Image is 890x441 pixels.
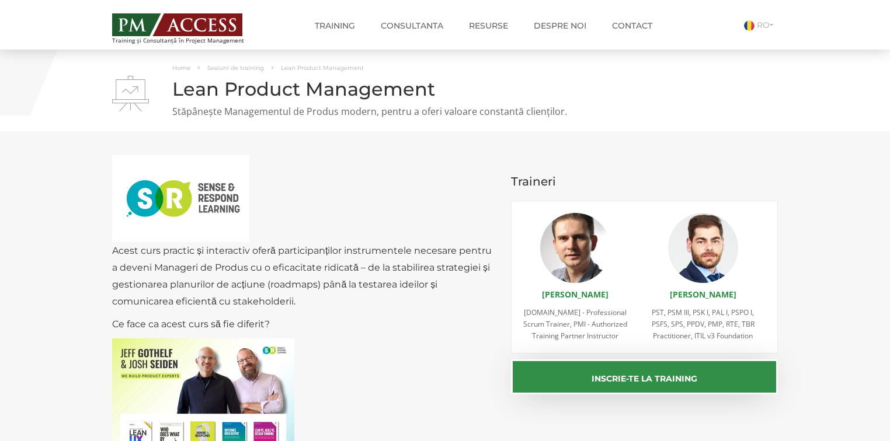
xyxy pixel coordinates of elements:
a: Consultanta [372,14,452,37]
a: Training și Consultanță în Project Management [112,10,266,44]
p: Ce face ca acest curs să fie diferit? [112,316,493,332]
span: Training și Consultanță în Project Management [112,37,266,44]
a: Resurse [460,14,517,37]
p: Stăpânește Managementul de Produs modern, pentru a oferi valoare constantă clienților. [112,105,778,118]
a: Contact [603,14,661,37]
img: Lean Product Management [112,76,149,111]
p: Acest curs practic și interactiv oferă participanților instrumentele necesare pentru a deveni Man... [112,155,493,310]
a: Sesiuni de training [207,64,264,72]
img: Mihai Olaru [540,213,610,283]
h3: Traineri [511,175,778,188]
a: Training [306,14,364,37]
a: RO [744,20,778,30]
h1: Lean Product Management [112,79,778,99]
img: Engleza [742,36,753,46]
span: Lean Product Management [281,64,364,72]
a: Home [172,64,190,72]
img: PM ACCESS - Echipa traineri si consultanti certificati PMP: Narciss Popescu, Mihai Olaru, Monica ... [112,13,242,36]
img: Romana [744,20,755,31]
a: [PERSON_NAME] [542,289,609,300]
a: [PERSON_NAME] [670,289,736,300]
a: Despre noi [525,14,595,37]
span: [DOMAIN_NAME] - Professional Scrum Trainer, PMI - Authorized Training Partner Instructor [523,307,627,341]
span: PST, PSM III, PSK I, PAL I, PSPO I, PSFS, SPS, PPDV, PMP, RTE, TBR Practitioner, ITIL v3 Foundation [652,307,755,341]
img: Florin Manolescu [668,213,738,283]
a: EN [742,35,767,45]
button: Inscrie-te la training [511,359,778,394]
